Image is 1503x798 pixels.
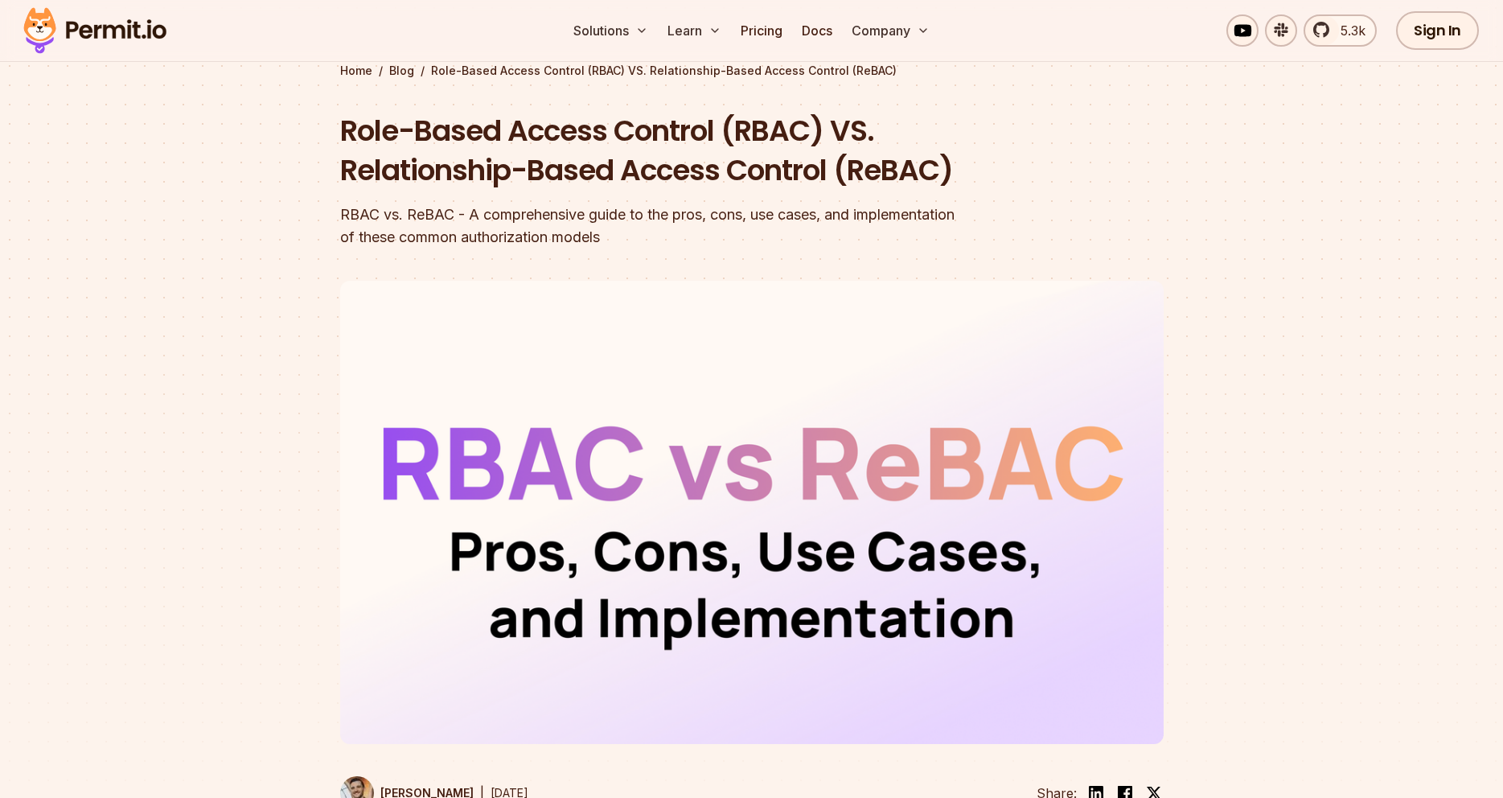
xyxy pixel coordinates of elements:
[1396,11,1479,50] a: Sign In
[340,204,958,249] div: RBAC vs. ReBAC - A comprehensive guide to the pros, cons, use cases, and implementation of these ...
[340,63,1164,79] div: / /
[734,14,789,47] a: Pricing
[389,63,414,79] a: Blog
[16,3,174,58] img: Permit logo
[340,111,958,191] h1: Role-Based Access Control (RBAC) VS. Relationship-Based Access Control (ReBAC)
[795,14,839,47] a: Docs
[845,14,936,47] button: Company
[1331,21,1365,40] span: 5.3k
[567,14,655,47] button: Solutions
[1304,14,1377,47] a: 5.3k
[340,281,1164,744] img: Role-Based Access Control (RBAC) VS. Relationship-Based Access Control (ReBAC)
[661,14,728,47] button: Learn
[340,63,372,79] a: Home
